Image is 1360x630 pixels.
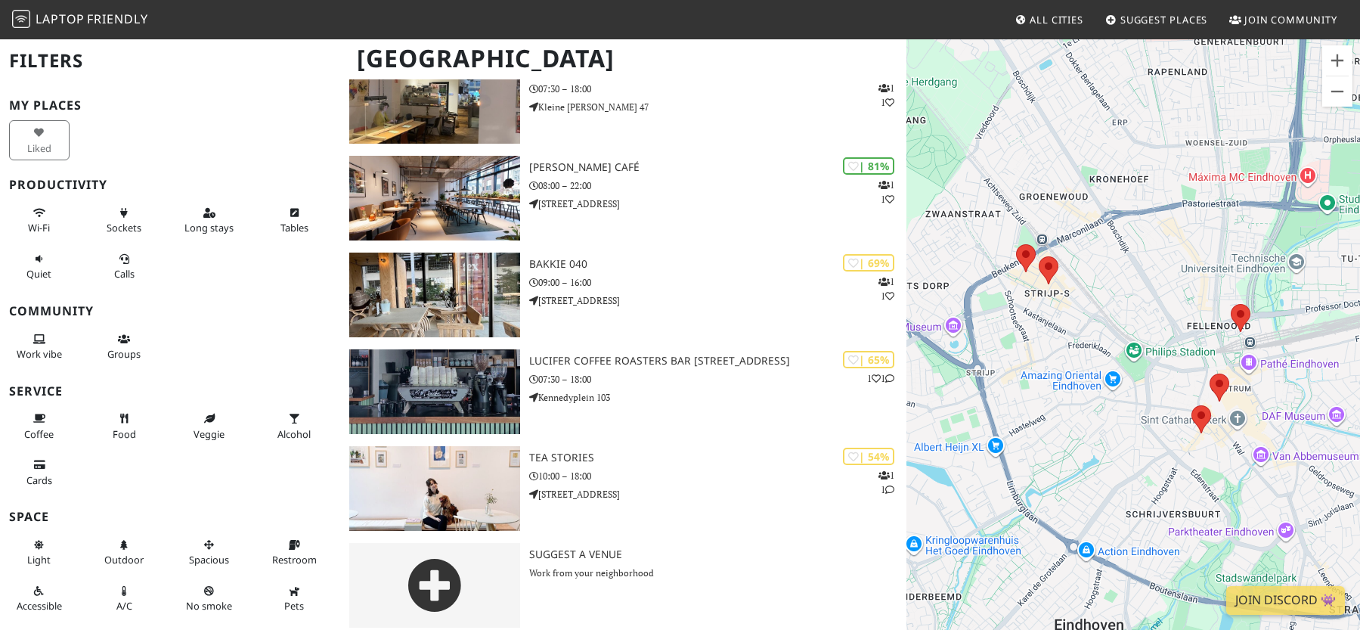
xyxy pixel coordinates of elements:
[843,254,894,272] div: | 69%
[529,452,907,464] h3: Tea stories
[340,349,907,434] a: Lucifer Coffee Roasters BAR kennedyplein 103 | 65% 11 Lucifer Coffee Roasters BAR [STREET_ADDRESS...
[1008,6,1089,33] a: All Cities
[529,161,907,174] h3: [PERSON_NAME] Café
[94,247,154,287] button: Calls
[349,253,520,337] img: Bakkie 040
[272,553,317,566] span: Restroom
[116,599,132,613] span: Air conditioned
[340,446,907,531] a: Tea stories | 54% 11 Tea stories 10:00 – 18:00 [STREET_ADDRESS]
[529,372,907,386] p: 07:30 – 18:00
[1322,45,1352,76] button: Zoom in
[94,327,154,367] button: Groups
[529,258,907,271] h3: Bakkie 040
[878,178,894,206] p: 1 1
[9,247,70,287] button: Quiet
[189,553,229,566] span: Spacious
[94,579,154,619] button: A/C
[107,221,141,234] span: Power sockets
[867,371,894,386] p: 1 1
[1120,13,1208,26] span: Suggest Places
[349,349,520,434] img: Lucifer Coffee Roasters BAR kennedyplein 103
[1030,13,1083,26] span: All Cities
[9,452,70,492] button: Cards
[26,267,51,281] span: Quiet
[1244,13,1337,26] span: Join Community
[529,275,907,290] p: 09:00 – 16:00
[94,200,154,241] button: Sockets
[340,59,907,144] a: Lucifer Coffee Roasters BAR kleine berg 47 | 87% 11 Lucifer Coffee Roasters [PERSON_NAME] [PERSON...
[107,347,141,361] span: Group tables
[113,427,136,441] span: Food
[17,599,62,613] span: Accessible
[264,200,324,241] button: Tables
[1322,76,1352,107] button: Zoom out
[340,543,907,628] a: Suggest a Venue Work from your neighborhood
[529,566,907,580] p: Work from your neighborhood
[277,427,311,441] span: Alcohol
[27,553,51,566] span: Natural light
[349,543,520,628] img: gray-place-d2bdb4477600e061c01bd816cc0f2ef0cfcb1ca9e3ad78868dd16fb2af073a21.png
[87,11,147,27] span: Friendly
[264,532,324,573] button: Restroom
[9,532,70,573] button: Light
[843,351,894,368] div: | 65%
[17,347,62,361] span: People working
[529,548,907,561] h3: Suggest a Venue
[529,355,907,368] h3: Lucifer Coffee Roasters BAR [STREET_ADDRESS]
[12,10,30,28] img: LaptopFriendly
[529,293,907,308] p: [STREET_ADDRESS]
[194,427,225,441] span: Veggie
[349,156,520,241] img: Douwe Egberts Café
[349,446,520,531] img: Tea stories
[12,7,148,33] a: LaptopFriendly LaptopFriendly
[9,406,70,446] button: Coffee
[340,253,907,337] a: Bakkie 040 | 69% 11 Bakkie 040 09:00 – 16:00 [STREET_ADDRESS]
[529,390,907,405] p: Kennedyplein 103
[349,59,520,144] img: Lucifer Coffee Roasters BAR kleine berg 47
[179,579,240,619] button: No smoke
[36,11,85,27] span: Laptop
[104,553,144,566] span: Outdoor area
[529,197,907,211] p: [STREET_ADDRESS]
[529,469,907,483] p: 10:00 – 18:00
[186,599,232,613] span: Smoke free
[340,156,907,241] a: Douwe Egberts Café | 81% 11 [PERSON_NAME] Café 08:00 – 22:00 [STREET_ADDRESS]
[878,468,894,497] p: 1 1
[264,406,324,446] button: Alcohol
[9,38,331,84] h2: Filters
[1223,6,1343,33] a: Join Community
[1226,586,1345,615] a: Join Discord 👾
[9,98,331,113] h3: My Places
[843,157,894,175] div: | 81%
[264,579,324,619] button: Pets
[9,200,70,241] button: Wi-Fi
[843,448,894,465] div: | 54%
[26,473,52,487] span: Credit cards
[179,406,240,446] button: Veggie
[284,599,304,613] span: Pet friendly
[179,532,240,573] button: Spacious
[529,178,907,193] p: 08:00 – 22:00
[1099,6,1214,33] a: Suggest Places
[280,221,308,234] span: Work-friendly tables
[529,487,907,501] p: [STREET_ADDRESS]
[9,579,70,619] button: Accessible
[94,532,154,573] button: Outdoor
[529,100,907,114] p: Kleine [PERSON_NAME] 47
[9,304,331,318] h3: Community
[94,406,154,446] button: Food
[28,221,50,234] span: Stable Wi-Fi
[9,178,331,192] h3: Productivity
[184,221,234,234] span: Long stays
[9,510,331,524] h3: Space
[179,200,240,241] button: Long stays
[878,275,894,303] p: 1 1
[9,384,331,399] h3: Service
[114,267,135,281] span: Video/audio calls
[9,327,70,367] button: Work vibe
[24,427,54,441] span: Coffee
[345,38,904,79] h1: [GEOGRAPHIC_DATA]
